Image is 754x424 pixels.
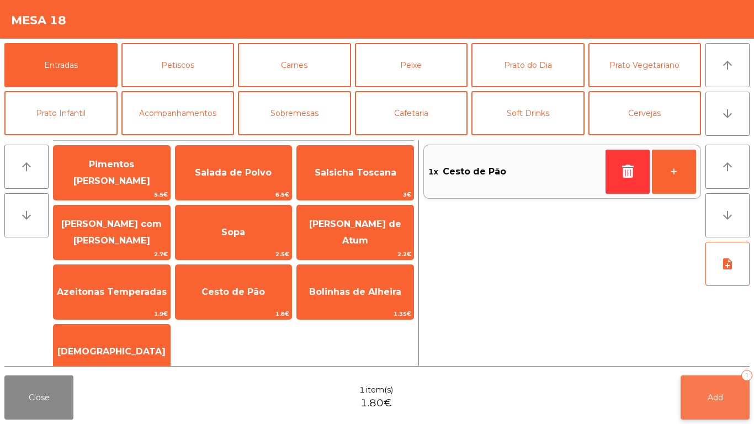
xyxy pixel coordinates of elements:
span: 1.80€ [360,396,392,411]
i: arrow_downward [721,209,734,222]
button: arrow_downward [705,92,750,136]
button: Entradas [4,43,118,87]
span: Cesto de Pão [443,163,506,180]
i: arrow_downward [20,209,33,222]
button: arrow_downward [4,193,49,237]
span: Cesto de Pão [201,287,265,297]
button: Cervejas [588,91,702,135]
button: + [652,150,696,194]
button: arrow_upward [4,145,49,189]
button: arrow_upward [705,145,750,189]
div: 1 [741,370,752,381]
i: note_add [721,257,734,271]
button: Sobremesas [238,91,351,135]
span: Sopa [221,227,245,237]
i: arrow_upward [721,160,734,173]
button: Carnes [238,43,351,87]
i: arrow_upward [20,160,33,173]
button: Prato do Dia [471,43,585,87]
span: Azeitonas Temperadas [57,287,167,297]
span: 1 [359,384,365,396]
span: [DEMOGRAPHIC_DATA] [57,346,166,357]
span: Salada de Polvo [195,167,272,178]
span: 1x [428,163,438,180]
span: [PERSON_NAME] com [PERSON_NAME] [61,219,162,246]
h4: Mesa 18 [11,12,66,29]
i: arrow_downward [721,107,734,120]
button: Cafetaria [355,91,468,135]
span: Pimentos [PERSON_NAME] [73,159,150,186]
span: 2.5€ [176,249,292,259]
span: 6.5€ [176,189,292,200]
button: Soft Drinks [471,91,585,135]
span: Add [708,393,723,402]
button: Prato Vegetariano [588,43,702,87]
span: 1.9€ [54,309,170,319]
button: arrow_upward [705,43,750,87]
span: 1.35€ [297,309,413,319]
button: Peixe [355,43,468,87]
button: Prato Infantil [4,91,118,135]
button: Petiscos [121,43,235,87]
span: Salsicha Toscana [315,167,396,178]
button: Acompanhamentos [121,91,235,135]
button: note_add [705,242,750,286]
span: 2.2€ [297,249,413,259]
button: Close [4,375,73,420]
span: [PERSON_NAME] de Atum [309,219,401,246]
span: 3€ [297,189,413,200]
button: Add1 [681,375,750,420]
i: arrow_upward [721,59,734,72]
span: 2.7€ [54,249,170,259]
span: 5.5€ [54,189,170,200]
span: item(s) [366,384,393,396]
span: 1.8€ [176,309,292,319]
span: Bolinhas de Alheira [309,287,401,297]
button: arrow_downward [705,193,750,237]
